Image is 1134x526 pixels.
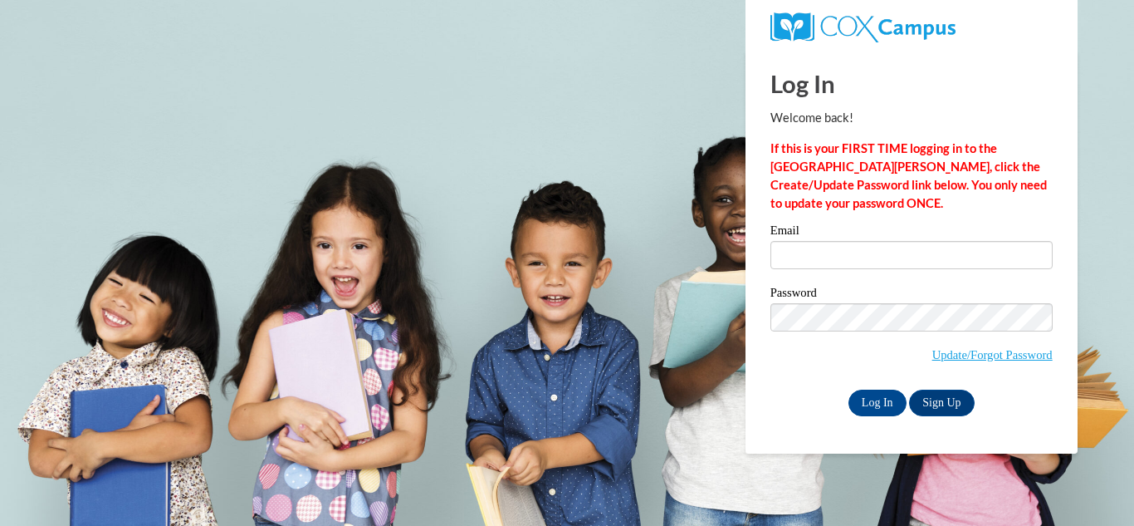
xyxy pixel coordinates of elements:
[909,390,974,416] a: Sign Up
[770,224,1053,241] label: Email
[932,348,1053,361] a: Update/Forgot Password
[770,66,1053,101] h1: Log In
[770,19,956,33] a: COX Campus
[770,12,956,42] img: COX Campus
[848,390,907,416] input: Log In
[770,109,1053,127] p: Welcome back!
[770,287,1053,303] label: Password
[770,141,1047,210] strong: If this is your FIRST TIME logging in to the [GEOGRAPHIC_DATA][PERSON_NAME], click the Create/Upd...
